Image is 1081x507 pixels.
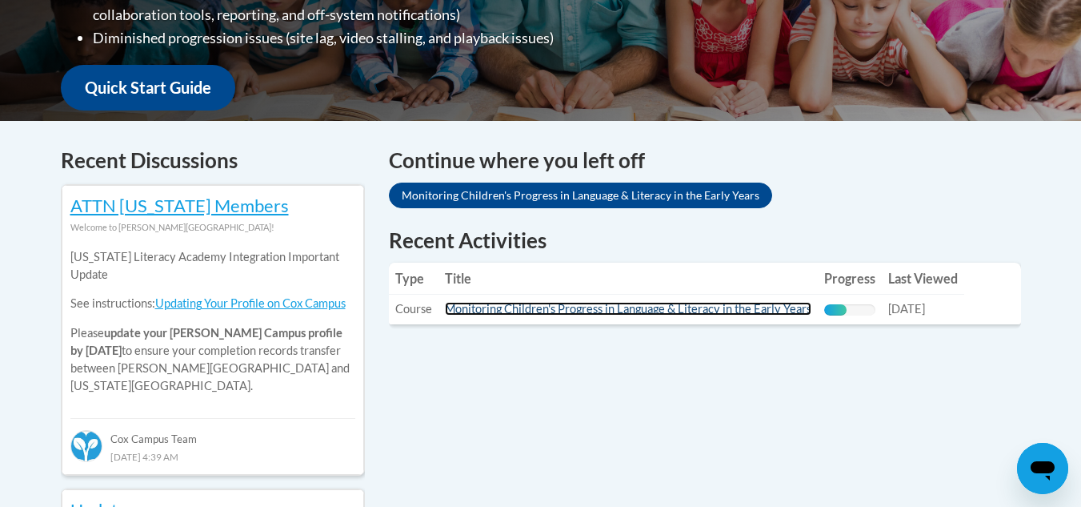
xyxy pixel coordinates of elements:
div: Cox Campus Team [70,418,355,447]
b: update your [PERSON_NAME] Campus profile by [DATE] [70,326,342,357]
a: Monitoring Children's Progress in Language & Literacy in the Early Years [445,302,811,316]
div: [DATE] 4:39 AM [70,448,355,465]
h4: Recent Discussions [61,145,365,176]
th: Progress [818,263,882,295]
th: Title [438,263,818,295]
div: Progress, % [824,304,847,316]
p: [US_STATE] Literacy Academy Integration Important Update [70,248,355,284]
a: Monitoring Children's Progress in Language & Literacy in the Early Years [389,183,772,208]
th: Last Viewed [882,263,964,295]
iframe: Button to launch messaging window [1017,443,1068,494]
div: Welcome to [PERSON_NAME][GEOGRAPHIC_DATA]! [70,219,355,236]
p: See instructions: [70,295,355,312]
h1: Recent Activities [389,226,1021,255]
h4: Continue where you left off [389,145,1021,176]
li: Diminished progression issues (site lag, video stalling, and playback issues) [93,26,641,50]
a: ATTN [US_STATE] Members [70,195,289,216]
span: Course [395,302,432,316]
th: Type [389,263,438,295]
img: Cox Campus Team [70,430,102,462]
a: Updating Your Profile on Cox Campus [155,296,346,310]
a: Quick Start Guide [61,65,235,111]
span: [DATE] [888,302,925,316]
div: Please to ensure your completion records transfer between [PERSON_NAME][GEOGRAPHIC_DATA] and [US_... [70,236,355,407]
